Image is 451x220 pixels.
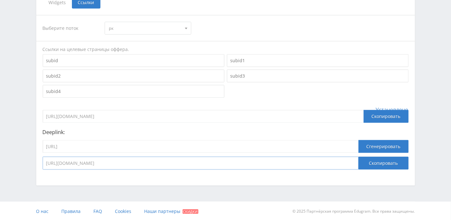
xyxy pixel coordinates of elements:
[227,54,409,67] input: subid1
[62,208,81,214] span: Правила
[359,157,409,170] button: Скопировать
[36,208,49,214] span: О нас
[43,70,224,82] input: subid2
[227,70,409,82] input: subid3
[364,110,409,123] div: Скопировать
[43,22,99,35] div: Выберите поток
[43,54,224,67] input: subid
[43,85,224,98] input: subid4
[43,129,409,135] p: Deeplink:
[144,208,181,214] span: Наши партнеры
[109,22,181,34] span: рк
[94,208,102,214] span: FAQ
[359,140,409,153] button: Сгенерировать
[183,209,198,214] span: Скидки
[376,107,409,113] span: Установлено
[115,208,132,214] span: Cookies
[43,46,409,53] div: Ссылки на целевые страницы оффера.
